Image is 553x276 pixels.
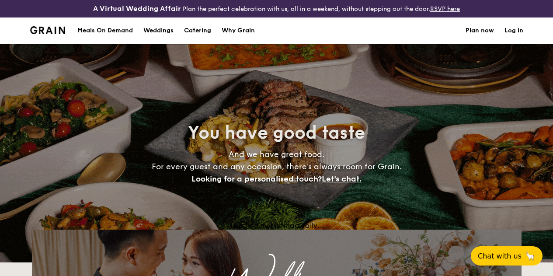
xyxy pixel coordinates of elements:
[30,26,66,34] img: Grain
[222,17,255,44] div: Why Grain
[216,17,260,44] a: Why Grain
[430,5,460,13] a: RSVP here
[504,17,523,44] a: Log in
[30,26,66,34] a: Logotype
[93,3,181,14] h4: A Virtual Wedding Affair
[92,3,461,14] div: Plan the perfect celebration with us, all in a weekend, without stepping out the door.
[179,17,216,44] a: Catering
[138,17,179,44] a: Weddings
[72,17,138,44] a: Meals On Demand
[322,174,362,184] span: Let's chat.
[525,251,536,261] span: 🦙
[478,252,522,260] span: Chat with us
[471,246,543,266] button: Chat with us🦙
[143,17,174,44] div: Weddings
[77,17,133,44] div: Meals On Demand
[32,221,522,230] div: Loading menus magically...
[466,17,494,44] a: Plan now
[184,17,211,44] h1: Catering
